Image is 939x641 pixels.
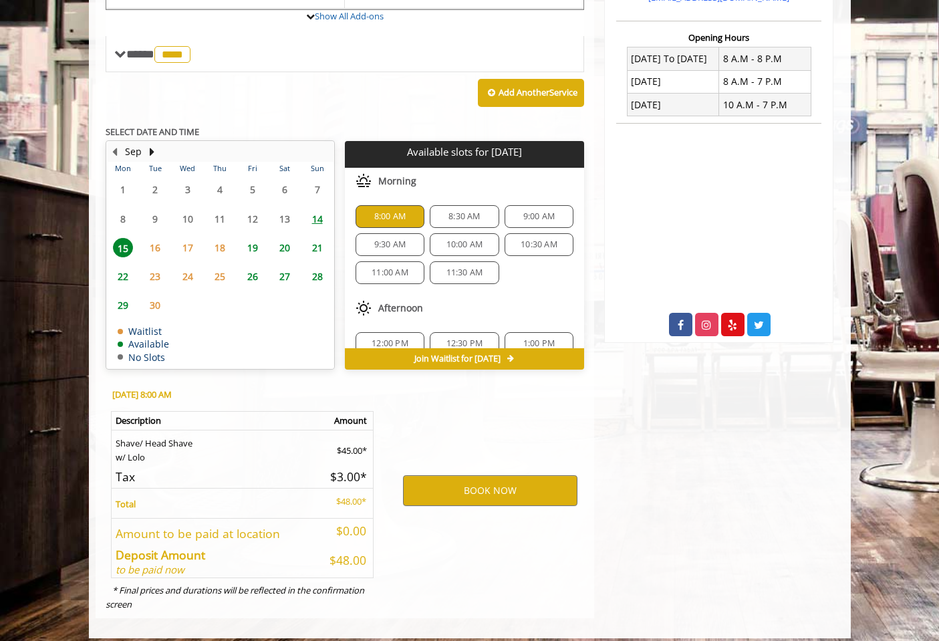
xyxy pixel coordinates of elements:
[145,267,165,286] span: 23
[107,262,139,291] td: Select day22
[321,495,366,509] p: $48.00*
[145,238,165,257] span: 16
[414,354,501,364] span: Join Waitlist for [DATE]
[356,233,424,256] div: 9:30 AM
[478,79,584,107] button: Add AnotherService
[627,94,719,116] td: [DATE]
[107,233,139,262] td: Select day15
[118,326,169,336] td: Waitlist
[321,471,366,483] h5: $3.00*
[275,238,295,257] span: 20
[171,262,203,291] td: Select day24
[116,471,311,483] h5: Tax
[446,267,483,278] span: 11:30 AM
[301,162,333,175] th: Sun
[236,262,268,291] td: Select day26
[505,332,573,355] div: 1:00 PM
[204,162,236,175] th: Thu
[374,239,406,250] span: 9:30 AM
[111,430,317,465] td: Shave/ Head Shave w/ Lolo
[236,233,268,262] td: Select day19
[113,295,133,315] span: 29
[236,162,268,175] th: Fri
[113,267,133,286] span: 22
[125,144,142,159] button: Sep
[243,267,263,286] span: 26
[275,267,295,286] span: 27
[139,162,171,175] th: Tue
[616,33,821,42] h3: Opening Hours
[446,338,483,349] span: 12:30 PM
[378,176,416,186] span: Morning
[116,414,161,426] b: Description
[269,162,301,175] th: Sat
[107,291,139,319] td: Select day29
[204,262,236,291] td: Select day25
[110,144,120,159] button: Previous Month
[350,146,579,158] p: Available slots for [DATE]
[118,352,169,362] td: No Slots
[356,205,424,228] div: 8:00 AM
[315,10,384,22] a: Show All Add-ons
[499,86,577,98] b: Add Another Service
[116,547,205,563] b: Deposit Amount
[719,94,811,116] td: 10 A.M - 7 P.M
[372,338,408,349] span: 12:00 PM
[178,238,198,257] span: 17
[521,239,557,250] span: 10:30 AM
[430,332,499,355] div: 12:30 PM
[171,233,203,262] td: Select day17
[627,70,719,93] td: [DATE]
[116,563,184,576] i: to be paid now
[430,205,499,228] div: 8:30 AM
[430,233,499,256] div: 10:00 AM
[505,233,573,256] div: 10:30 AM
[321,554,366,567] h5: $48.00
[243,238,263,257] span: 19
[106,126,199,138] b: SELECT DATE AND TIME
[307,209,327,229] span: 14
[269,262,301,291] td: Select day27
[116,498,136,510] b: Total
[719,70,811,93] td: 8 A.M - 7 P.M
[719,47,811,70] td: 8 A.M - 8 P.M
[430,261,499,284] div: 11:30 AM
[112,388,172,400] b: [DATE] 8:00 AM
[307,267,327,286] span: 28
[301,233,333,262] td: Select day21
[317,430,374,465] td: $45.00*
[372,267,408,278] span: 11:00 AM
[378,303,423,313] span: Afternoon
[307,238,327,257] span: 21
[210,238,230,257] span: 18
[116,527,311,540] h5: Amount to be paid at location
[356,300,372,316] img: afternoon slots
[113,238,133,257] span: 15
[374,211,406,222] span: 8:00 AM
[204,233,236,262] td: Select day18
[356,332,424,355] div: 12:00 PM
[139,262,171,291] td: Select day23
[147,144,158,159] button: Next Month
[321,525,366,537] h5: $0.00
[356,261,424,284] div: 11:00 AM
[106,584,364,610] i: * Final prices and durations will be reflected in the confirmation screen
[403,475,577,506] button: BOOK NOW
[139,233,171,262] td: Select day16
[145,295,165,315] span: 30
[269,233,301,262] td: Select day20
[523,338,555,349] span: 1:00 PM
[446,239,483,250] span: 10:00 AM
[171,162,203,175] th: Wed
[505,205,573,228] div: 9:00 AM
[334,414,367,426] b: Amount
[107,162,139,175] th: Mon
[139,291,171,319] td: Select day30
[448,211,480,222] span: 8:30 AM
[627,47,719,70] td: [DATE] To [DATE]
[356,173,372,189] img: morning slots
[301,205,333,233] td: Select day14
[210,267,230,286] span: 25
[118,339,169,349] td: Available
